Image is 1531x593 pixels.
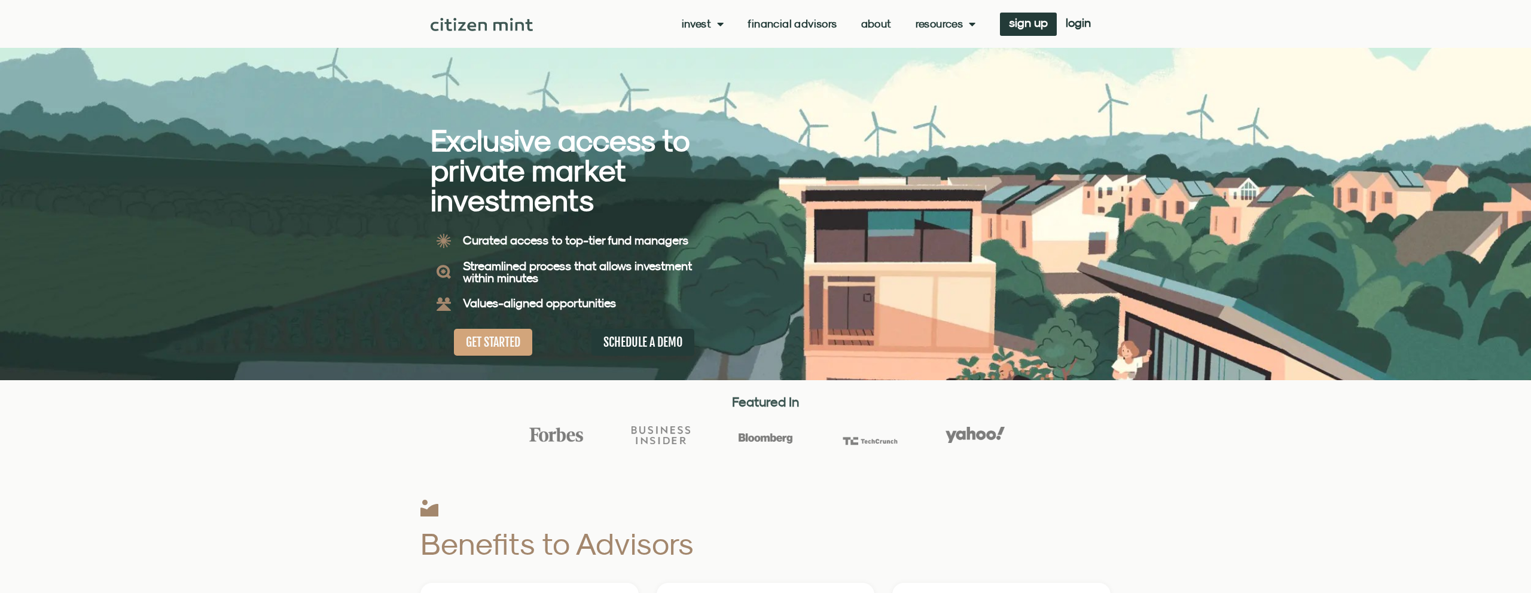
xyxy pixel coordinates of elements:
[527,427,585,442] img: Forbes Logo
[682,18,976,30] nav: Menu
[1057,13,1100,36] a: login
[861,18,892,30] a: About
[748,18,837,30] a: Financial Advisors
[431,18,533,31] img: Citizen Mint
[431,126,724,215] h2: Exclusive access to private market investments
[463,259,692,285] b: Streamlined process that allows investment within minutes
[916,18,976,30] a: Resources
[463,296,616,310] b: Values-aligned opportunities
[1009,19,1048,27] span: sign up
[463,233,688,247] b: Curated access to top-tier fund managers
[732,394,799,409] strong: Featured In
[603,335,682,350] span: SCHEDULE A DEMO
[454,329,532,356] a: GET STARTED
[420,528,872,559] h2: Benefits to Advisors
[591,329,694,356] a: SCHEDULE A DEMO
[682,18,724,30] a: Invest
[466,335,520,350] span: GET STARTED
[1000,13,1057,36] a: sign up
[1066,19,1091,27] span: login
